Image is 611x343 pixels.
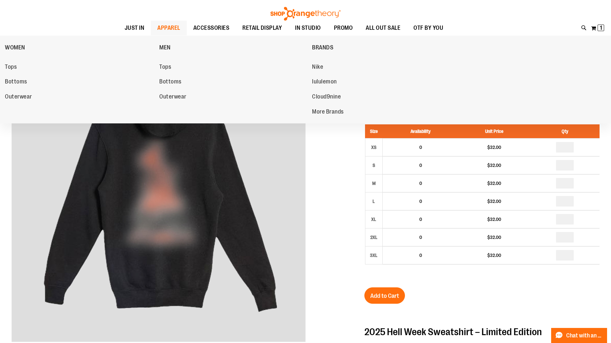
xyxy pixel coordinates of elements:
[312,63,323,72] span: Nike
[159,44,171,52] span: MEN
[369,160,379,170] div: S
[369,196,379,206] div: L
[459,124,530,138] th: Unit Price
[364,327,600,337] h2: 2025 Hell Week Sweatshirt – Limited Edition
[312,93,341,101] span: Cloud9nine
[600,25,602,31] span: 1
[369,232,379,242] div: 2XL
[462,234,527,241] div: $32.00
[419,217,422,222] span: 0
[382,124,459,138] th: Availability
[159,78,182,86] span: Bottoms
[462,252,527,259] div: $32.00
[125,21,145,35] span: JUST IN
[242,21,282,35] span: RETAIL DISPLAY
[364,287,405,304] button: Add to Cart
[419,181,422,186] span: 0
[369,178,379,188] div: M
[366,21,400,35] span: ALL OUT SALE
[157,21,180,35] span: APPAREL
[334,21,353,35] span: PROMO
[5,63,17,72] span: Tops
[5,93,32,101] span: Outerwear
[462,216,527,223] div: $32.00
[370,292,399,299] span: Add to Cart
[419,145,422,150] span: 0
[419,199,422,204] span: 0
[530,124,600,138] th: Qty
[365,124,382,138] th: Size
[295,21,321,35] span: IN STUDIO
[159,93,186,101] span: Outerwear
[369,250,379,260] div: 3XL
[312,78,337,86] span: lululemon
[566,333,603,339] span: Chat with an Expert
[462,162,527,169] div: $32.00
[369,142,379,152] div: XS
[369,214,379,224] div: XL
[419,163,422,168] span: 0
[419,253,422,258] span: 0
[413,21,443,35] span: OTF BY YOU
[312,44,333,52] span: BRANDS
[193,21,230,35] span: ACCESSORIES
[159,63,171,72] span: Tops
[5,78,27,86] span: Bottoms
[312,108,344,117] span: More Brands
[5,44,25,52] span: WOMEN
[551,328,607,343] button: Chat with an Expert
[270,7,341,21] img: Shop Orangetheory
[462,144,527,151] div: $32.00
[419,235,422,240] span: 0
[462,198,527,205] div: $32.00
[462,180,527,187] div: $32.00
[11,48,305,342] img: 2025 Hell Week Hooded Sweatshirt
